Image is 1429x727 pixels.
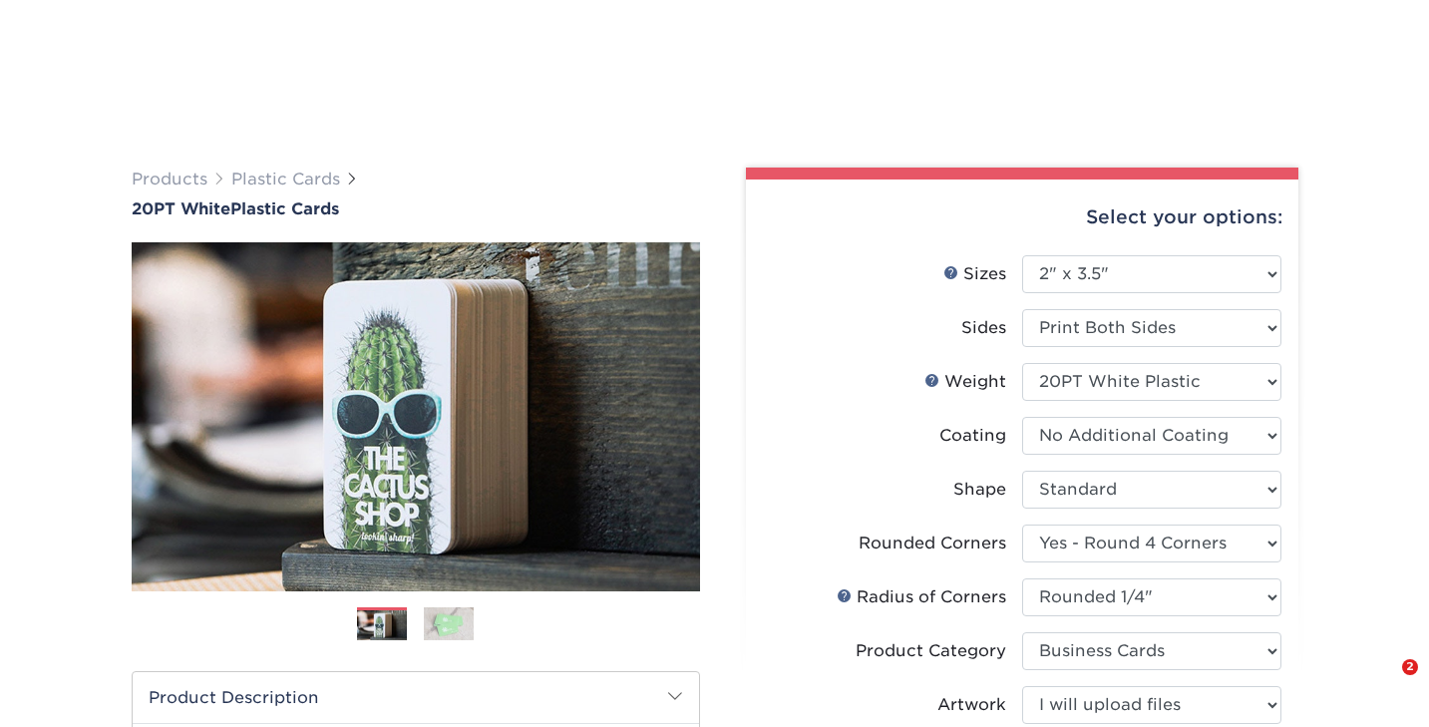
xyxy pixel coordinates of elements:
div: Select your options: [762,180,1282,255]
iframe: Google Customer Reviews [5,666,170,720]
div: Weight [924,370,1006,394]
div: Radius of Corners [837,585,1006,609]
img: 20PT White 01 [132,220,700,613]
span: 20PT White [132,199,230,218]
img: Plastic Cards 01 [357,608,407,643]
div: Product Category [856,639,1006,663]
a: Plastic Cards [231,170,340,188]
div: Rounded Corners [859,532,1006,555]
div: Sides [961,316,1006,340]
img: Plastic Cards 02 [424,606,474,641]
div: Sizes [943,262,1006,286]
div: Artwork [937,693,1006,717]
div: Shape [953,478,1006,502]
a: Products [132,170,207,188]
span: 2 [1402,659,1418,675]
div: Coating [939,424,1006,448]
h2: Product Description [133,672,699,723]
h1: Plastic Cards [132,199,700,218]
a: 20PT WhitePlastic Cards [132,199,700,218]
iframe: Intercom live chat [1361,659,1409,707]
